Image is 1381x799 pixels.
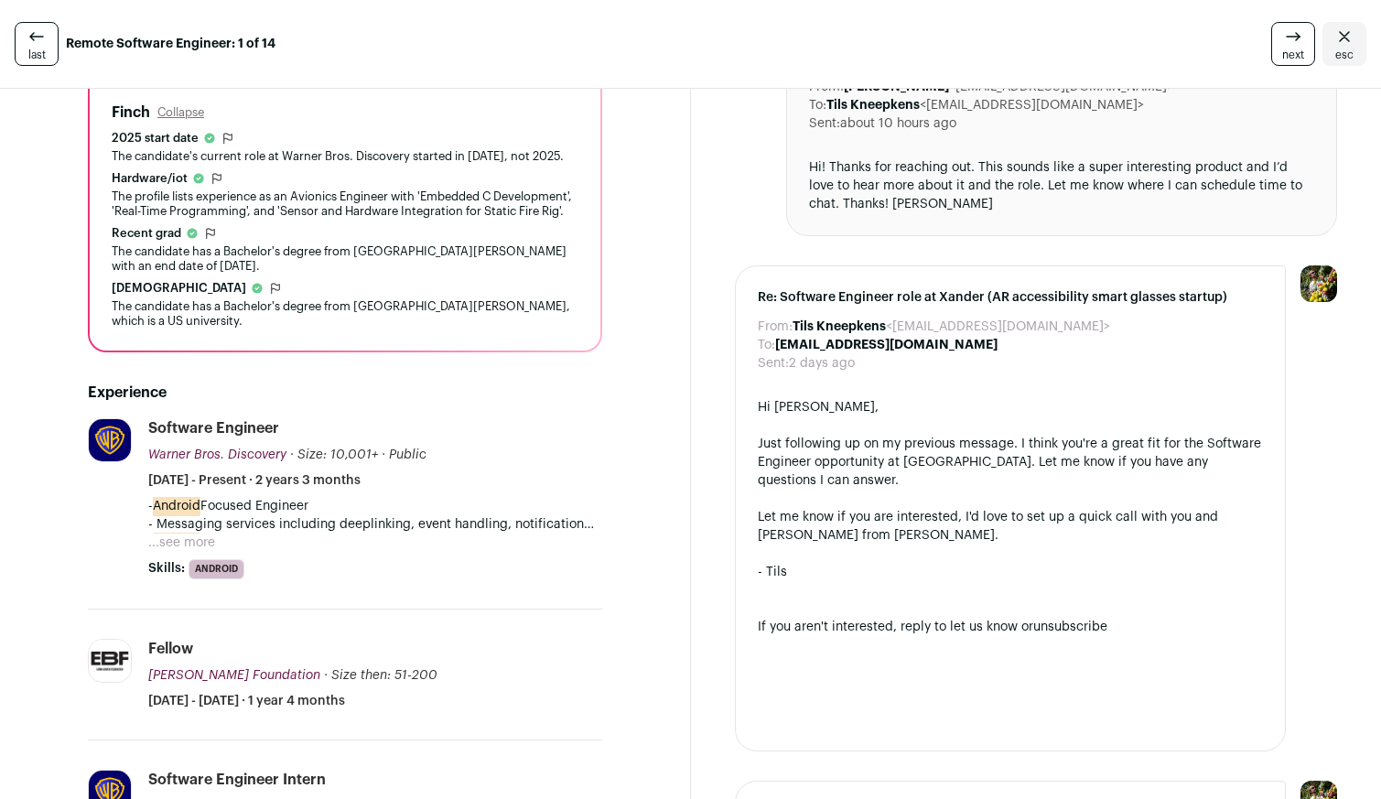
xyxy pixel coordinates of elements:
span: If you aren't interested, reply to let us know or [758,621,1107,633]
p: - Focused Engineer [148,497,602,515]
span: [DATE] - Present · 2 years 3 months [148,471,361,490]
div: The candidate has a Bachelor's degree from [GEOGRAPHIC_DATA][PERSON_NAME], which is a US university. [112,299,578,329]
dd: <[EMAIL_ADDRESS][DOMAIN_NAME]> [793,318,1110,336]
dd: <[EMAIL_ADDRESS][DOMAIN_NAME]> [826,96,1144,114]
span: · [382,446,385,464]
span: next [1282,48,1304,62]
div: The candidate has a Bachelor's degree from [GEOGRAPHIC_DATA][PERSON_NAME] with an end date of [DA... [112,244,578,274]
a: next [1271,22,1315,66]
mark: Android [153,496,200,516]
dt: From: [758,318,793,336]
div: Hi! Thanks for reaching out. This sounds like a super interesting product and I’d love to hear mo... [809,158,1315,213]
span: Hardware/iot [112,171,188,186]
span: Recent grad [112,226,181,241]
button: Collapse [157,105,204,120]
dt: To: [758,336,775,354]
mark: Android [153,533,200,553]
span: Skills: [148,559,185,578]
div: Hi [PERSON_NAME], [758,398,1264,416]
a: last [15,22,59,66]
span: [PERSON_NAME] Foundation [148,669,320,682]
h2: Finch [112,102,150,124]
span: Public [389,448,426,461]
div: Just following up on my previous message. I think you're a great fit for the Software Engineer op... [758,435,1264,490]
dd: 2 days ago [789,354,855,373]
div: Fellow [148,639,193,659]
p: - Messaging services including deeplinking, event handling, notification centers, push notifications [148,515,602,534]
span: [DEMOGRAPHIC_DATA] [112,281,246,296]
div: The candidate's current role at Warner Bros. Discovery started in [DATE], not 2025. [112,149,578,164]
h2: Experience [88,382,602,404]
span: [DATE] - [DATE] · 1 year 4 months [148,692,345,710]
span: · Size: 10,001+ [290,448,378,461]
dt: To: [809,96,826,114]
span: Re: Software Engineer role at Xander (AR accessibility smart glasses startup) [758,288,1264,307]
strong: Remote Software Engineer: 1 of 14 [66,35,275,53]
img: 6689865-medium_jpg [1300,265,1337,302]
li: Android [189,559,244,579]
div: The profile lists experience as an Avionics Engineer with 'Embedded C Development', 'Real-Time Pr... [112,189,578,219]
img: 264c4eb94fda3e3658b0d080635d78e6592e162bc6b25d4821391e02119b71c2.jpg [89,419,131,461]
dd: about 10 hours ago [840,114,956,133]
img: 9e1e8cf47c43528fa80164eb9d9292528660c293c7b1f7a2d024f61faea30473.jpg [89,640,131,682]
b: [EMAIL_ADDRESS][DOMAIN_NAME] [775,339,998,351]
span: Warner Bros. Discovery [148,448,286,461]
a: Close [1322,22,1366,66]
b: Tils Kneepkens [793,320,886,333]
div: Software Engineer [148,418,279,438]
div: Software Engineer Intern [148,770,326,790]
dt: Sent: [809,114,840,133]
span: 2025 start date [112,131,199,146]
b: Tils Kneepkens [826,99,920,112]
a: unsubscribe [1033,621,1107,633]
div: Let me know if you are interested, I'd love to set up a quick call with you and [PERSON_NAME] fro... [758,508,1264,545]
div: - Tils [758,563,1264,581]
button: ...see more [148,534,215,552]
dt: Sent: [758,354,789,373]
span: · Size then: 51-200 [324,669,437,682]
span: esc [1335,48,1354,62]
span: last [28,48,46,62]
